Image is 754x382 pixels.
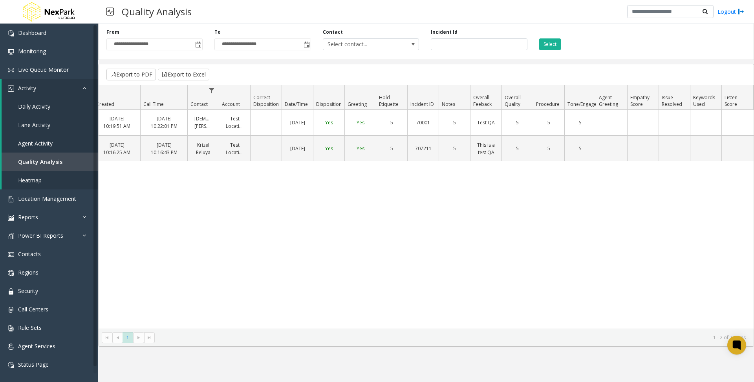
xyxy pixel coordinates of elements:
[145,113,183,132] a: [DATE] 10:22:01 PM
[2,171,98,189] a: Heatmap
[323,29,343,36] label: Contact
[376,85,407,110] th: Hold Etiquette
[569,143,591,154] a: 5
[444,117,465,128] a: 5
[8,85,14,92] img: 'icon'
[659,85,690,110] th: Issue Resolved
[2,97,98,116] a: Daily Activity
[18,361,49,368] span: Status Page
[18,121,50,129] span: Lane Activity
[226,115,245,129] span: Test Location
[547,145,550,152] span: 5
[18,232,63,239] span: Power BI Reports
[569,117,591,128] a: 5
[8,196,14,202] img: 'icon'
[118,2,196,21] h3: Quality Analysis
[18,176,42,184] span: Heatmap
[470,85,501,110] th: Overall Feeback
[475,139,497,158] a: This is a test QA
[224,113,245,132] a: Test Location
[516,119,519,126] span: 5
[226,142,245,156] span: Test Location
[415,145,432,152] span: 707211
[2,134,98,153] a: Agent Activity
[507,143,528,154] a: 5
[381,143,403,154] a: 5
[98,113,135,132] a: [DATE] 10:19:51 AM
[8,251,14,258] img: 'icon'
[539,38,561,50] button: Select
[18,287,38,295] span: Security
[547,119,550,126] span: 5
[287,117,308,128] a: [DATE]
[106,69,156,80] button: Export to PDF
[159,334,746,341] kendo-pager-info: 1 - 2 of 2 items
[99,85,754,329] div: Data table
[8,344,14,350] img: 'icon'
[18,84,36,92] span: Activity
[477,142,495,156] span: This is a test QA
[18,324,42,331] span: Rule Sets
[8,270,14,276] img: 'icon'
[18,306,48,313] span: Call Centers
[194,39,202,50] span: Toggle popup
[207,85,217,96] a: Contact Filter Menu
[18,29,46,36] span: Dashboard
[287,143,308,154] a: [DATE]
[357,119,364,126] span: Yes
[538,117,560,128] a: 5
[18,195,76,202] span: Location Management
[192,113,214,132] a: [DEMOGRAPHIC_DATA] [PERSON_NAME]
[390,119,393,126] span: 5
[350,117,371,128] a: Yes
[323,39,400,50] span: Select contact...
[8,362,14,368] img: 'icon'
[325,145,333,152] span: Yes
[18,140,53,147] span: Agent Activity
[106,2,114,21] img: pageIcon
[579,119,582,126] span: 5
[325,119,333,126] span: Yes
[2,79,98,97] a: Activity
[453,145,456,152] span: 5
[8,288,14,295] img: 'icon'
[302,39,311,50] span: Toggle popup
[313,85,344,110] th: Disposition
[158,69,209,80] button: Export to Excel
[381,117,403,128] a: 5
[412,143,434,154] a: 707211
[18,66,69,73] span: Live Queue Monitor
[192,139,214,158] a: Krizel Reluya
[507,117,528,128] a: 5
[690,85,721,110] th: Keywords Used
[579,145,582,152] span: 5
[8,325,14,331] img: 'icon'
[8,49,14,55] img: 'icon'
[416,119,430,126] span: 70001
[98,139,135,158] a: [DATE] 10:16:25 AM
[106,29,119,36] label: From
[18,342,55,350] span: Agent Services
[123,332,133,343] span: Page 1
[18,250,41,258] span: Contacts
[431,29,458,36] label: Incident Id
[596,85,627,110] th: Agent Greeting
[214,29,221,36] label: To
[516,145,519,152] span: 5
[350,143,371,154] a: Yes
[96,101,114,107] span: Created
[290,145,305,152] span: [DATE]
[8,233,14,239] img: 'icon'
[190,101,208,107] span: Contact
[8,30,14,36] img: 'icon'
[738,7,744,16] img: logout
[564,85,596,110] th: Tone/Engagement
[2,116,98,134] a: Lane Activity
[627,85,659,110] th: Empathy Score
[143,101,164,107] span: Call Time
[407,85,439,110] th: Incident ID
[8,67,14,73] img: 'icon'
[318,117,340,128] a: Yes
[318,143,340,154] a: Yes
[344,85,376,110] th: Greeting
